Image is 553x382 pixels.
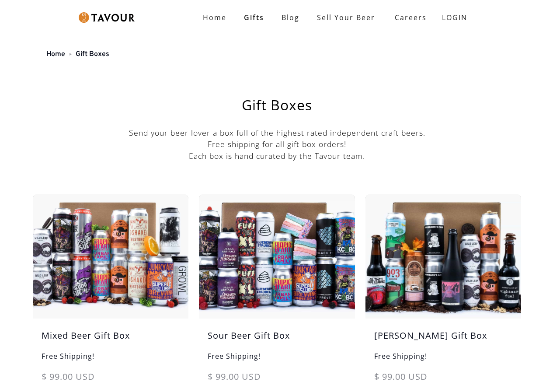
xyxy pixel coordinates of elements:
[55,98,499,112] h1: Gift Boxes
[433,9,476,26] a: LOGIN
[365,329,521,351] h5: [PERSON_NAME] Gift Box
[203,13,226,22] strong: Home
[199,351,355,370] h6: Free Shipping!
[308,9,384,26] a: Sell Your Beer
[194,9,235,26] a: Home
[199,329,355,351] h5: Sour Beer Gift Box
[395,9,427,26] strong: Careers
[273,9,308,26] a: Blog
[46,50,65,59] a: Home
[33,329,188,351] h5: Mixed Beer Gift Box
[365,351,521,370] h6: Free Shipping!
[235,9,273,26] a: Gifts
[33,127,521,161] p: Send your beer lover a box full of the highest rated independent craft beers. Free shipping for a...
[76,50,109,59] a: Gift Boxes
[384,5,433,30] a: Careers
[33,351,188,370] h6: Free Shipping!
